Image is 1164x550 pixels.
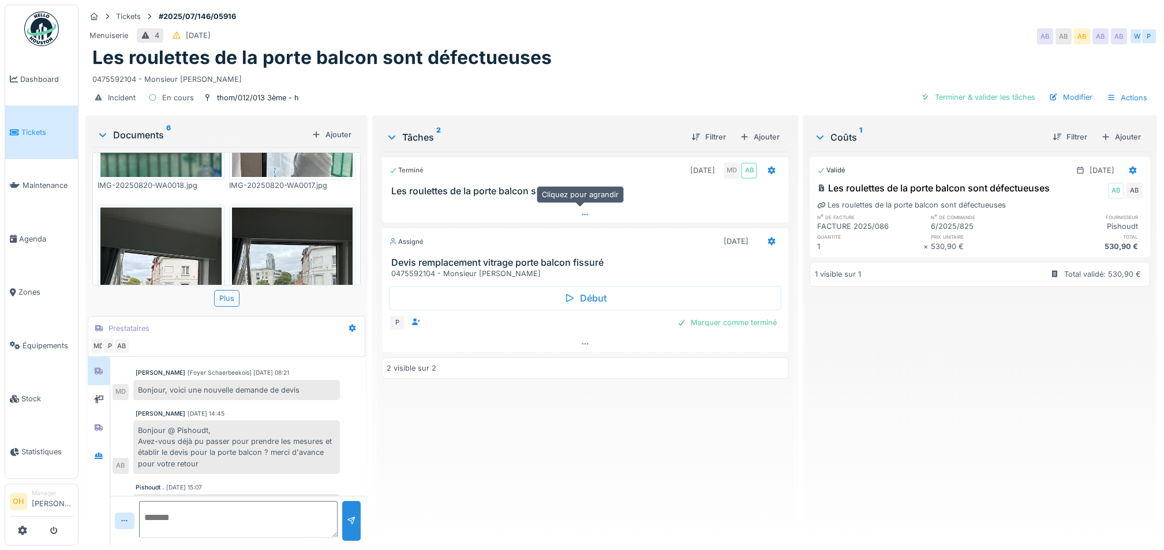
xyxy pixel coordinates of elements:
[387,363,436,374] div: 2 visible sur 2
[1037,28,1053,44] div: AB
[114,338,130,354] div: AB
[155,30,159,41] div: 4
[108,323,149,334] div: Prestataires
[1056,28,1072,44] div: AB
[817,165,845,175] div: Validé
[307,127,356,142] div: Ajouter
[92,47,552,69] h1: Les roulettes de la porte balcon sont défectueuses
[166,128,171,142] sup: 6
[20,74,73,85] span: Dashboard
[687,129,731,145] div: Filtrer
[1092,28,1109,44] div: AB
[724,236,748,247] div: [DATE]
[5,106,78,159] a: Tickets
[817,241,923,252] div: 1
[23,180,73,191] span: Maintenance
[186,30,211,41] div: [DATE]
[389,315,405,331] div: P
[1096,129,1146,145] div: Ajouter
[815,269,861,280] div: 1 visible sur 1
[923,241,931,252] div: ×
[108,92,136,103] div: Incident
[931,221,1037,232] div: 6/2025/825
[1111,28,1127,44] div: AB
[436,130,441,144] sup: 2
[154,11,241,22] strong: #2025/07/146/05916
[133,494,340,537] div: Bonjour, mon mari y est maintenant. Je vous envoie le prix sûrement [DATE]. Bien à vous, Pishoudt
[32,489,73,514] li: [PERSON_NAME]
[92,69,1150,85] div: 0475592104 - Monsieur [PERSON_NAME]
[1129,28,1146,44] div: W
[931,213,1037,221] h6: n° de commande
[113,458,129,474] div: AB
[859,130,862,144] sup: 1
[1036,233,1143,240] h6: total
[21,446,73,457] span: Statistiques
[741,163,757,179] div: AB
[188,368,289,377] div: [Foyer Schaerbeekois] [DATE] 08:21
[724,163,740,179] div: MD
[91,338,107,354] div: MD
[136,409,185,418] div: [PERSON_NAME]
[1141,28,1157,44] div: P
[162,92,194,103] div: En cours
[229,180,356,191] div: IMG-20250820-WA0017.jpg
[1090,165,1114,176] div: [DATE]
[817,233,923,240] h6: quantité
[133,380,340,400] div: Bonjour, voici une nouvelle demande de devis
[113,384,129,400] div: MD
[21,393,73,404] span: Stock
[18,287,73,297] span: Zones
[5,159,78,212] a: Maintenance
[537,186,624,203] div: Cliquez pour agrandir
[1064,269,1141,280] div: Total validé: 530,90 €
[1048,129,1092,145] div: Filtrer
[389,237,424,247] div: Assigné
[89,30,128,41] div: Menuiserie
[19,233,73,244] span: Agenda
[217,92,299,103] div: thom/012/013 3ème - h
[817,199,1006,210] div: Les roulettes de la porte balcon sont défectueuses
[817,221,923,232] div: FACTURE 2025/086
[5,319,78,372] a: Équipements
[1036,213,1143,221] h6: fournisseur
[1036,241,1143,252] div: 530,90 €
[21,127,73,138] span: Tickets
[1108,183,1124,199] div: AB
[98,180,224,191] div: IMG-20250820-WA0018.jpg
[389,286,781,310] div: Début
[931,233,1037,240] h6: prix unitaire
[136,368,185,377] div: [PERSON_NAME]
[102,338,118,354] div: P
[5,52,78,106] a: Dashboard
[188,409,224,418] div: [DATE] 14:45
[735,129,784,145] div: Ajouter
[10,493,27,510] li: OH
[116,11,141,22] div: Tickets
[24,12,59,46] img: Badge_color-CXgf-gQk.svg
[386,130,682,144] div: Tâches
[5,425,78,479] a: Statistiques
[817,213,923,221] h6: n° de facture
[672,315,781,330] div: Marquer comme terminé
[1126,183,1143,199] div: AB
[5,372,78,425] a: Stock
[391,268,784,279] div: 0475592104 - Monsieur [PERSON_NAME]
[1074,28,1090,44] div: AB
[389,165,424,175] div: Terminé
[5,212,78,265] a: Agenda
[916,89,1040,105] div: Terminer & valider les tâches
[5,266,78,319] a: Zones
[166,483,202,492] div: [DATE] 15:07
[391,257,784,268] h3: Devis remplacement vitrage porte balcon fissuré
[32,489,73,498] div: Manager
[931,241,1037,252] div: 530,90 €
[214,290,239,307] div: Plus
[136,483,164,492] div: Pishoudt .
[23,340,73,351] span: Équipements
[817,181,1050,195] div: Les roulettes de la porte balcon sont défectueuses
[133,420,340,474] div: Bonjour @ Pishoudt, Avez-vous déjà pu passer pour prendre les mesures et établir le devis pour la...
[100,208,222,368] img: yclnn45fx0j8va4jjjgkl8xk8t8k
[814,130,1043,144] div: Coûts
[391,186,784,197] h3: Les roulettes de la porte balcon sont défectueuses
